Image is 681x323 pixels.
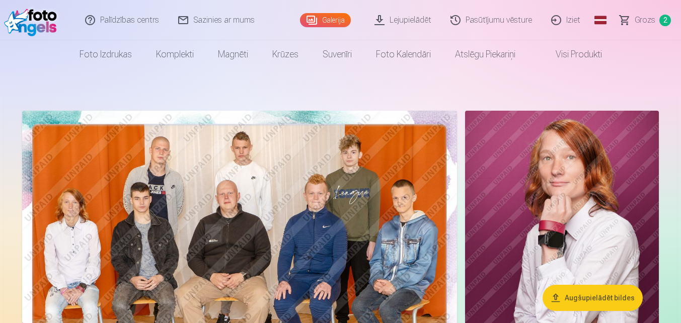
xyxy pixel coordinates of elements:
a: Magnēti [206,40,260,68]
a: Foto izdrukas [67,40,144,68]
a: Suvenīri [311,40,364,68]
img: /fa1 [4,4,62,36]
button: Augšupielādēt bildes [543,285,643,311]
a: Atslēgu piekariņi [443,40,527,68]
a: Visi produkti [527,40,614,68]
span: Grozs [635,14,655,26]
a: Komplekti [144,40,206,68]
a: Galerija [300,13,351,27]
a: Krūzes [260,40,311,68]
a: Foto kalendāri [364,40,443,68]
span: 2 [659,15,671,26]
